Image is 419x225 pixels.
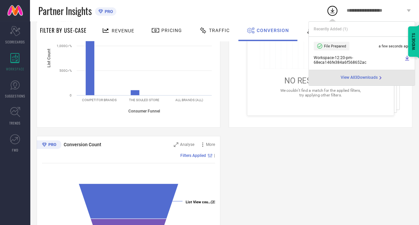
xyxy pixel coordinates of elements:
span: Conversion [257,28,289,33]
span: We couldn’t find a match for the applied filters, try applying other filters. [280,88,361,97]
span: Traffic [209,28,230,33]
span: Workspace - 12:20-pm - 68eca146fe384a6f568652ac [314,55,403,65]
span: NO RESULTS FOUND [284,76,357,85]
text: COMPETITOR BRANDS [82,98,117,102]
a: View All3Downloads [341,75,383,80]
span: Pricing [161,28,182,33]
span: WORKSPACE [6,66,24,71]
text: 0 [70,93,72,97]
tspan: Consumer Funnel [128,109,160,114]
span: View All 3 Downloads [341,75,378,80]
span: SUGGESTIONS [5,93,25,98]
a: Download [404,55,410,65]
span: SCORECARDS [5,39,25,44]
text: THE SOULED STORE [129,98,159,102]
text: (23.86Cr) [186,200,226,204]
text: 1,000Cr % [57,44,72,48]
tspan: List View cou… [186,200,211,204]
svg: Zoom [174,142,178,147]
div: Open download list [326,5,338,17]
tspan: List Count [47,49,51,67]
span: Partner Insights [38,4,92,18]
span: Revenue [112,28,134,33]
span: a few seconds ago [379,44,410,48]
span: PRO [103,9,113,14]
div: Open download page [341,75,383,80]
span: Filters Applied [180,153,206,158]
div: Premium [37,140,61,150]
text: ALL BRANDS (ALL) [175,98,203,102]
span: | [214,153,215,158]
span: Recently Added ( 1 ) [314,27,348,31]
text: 500Cr % [59,69,72,72]
span: TRENDS [9,121,21,126]
span: File Prepared [324,44,346,48]
span: Analyse [180,142,194,147]
span: FWD [12,148,18,153]
span: Conversion Count [64,142,101,147]
span: Filter By Use-Case [40,26,87,34]
span: More [206,142,215,147]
